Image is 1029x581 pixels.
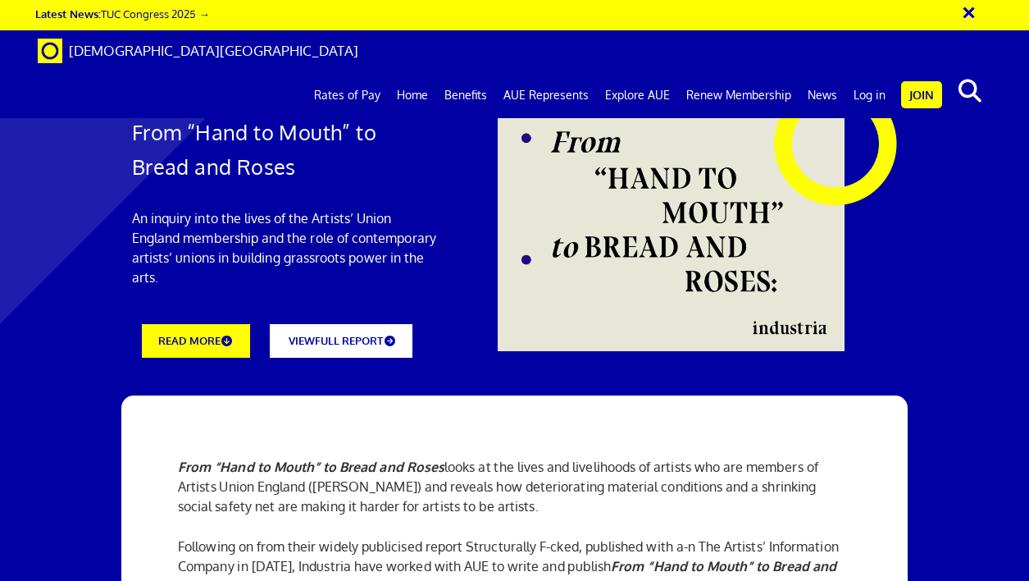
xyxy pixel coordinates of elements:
h1: From “Hand to Mouth” to Bread and Roses [132,115,436,184]
a: Latest News:TUC Congress 2025 → [35,7,209,21]
a: Home [389,75,436,116]
span: [DEMOGRAPHIC_DATA][GEOGRAPHIC_DATA] [69,42,358,59]
p: looks at the lives and livelihoods of artists who are members of Artists Union England ([PERSON_N... [178,457,851,516]
a: Log in [845,75,894,116]
p: An inquiry into the lives of the Artists’ Union England membership and the role of contemporary a... [132,208,436,287]
a: READ MORE [142,324,250,358]
a: Renew Membership [678,75,799,116]
a: Join [901,81,942,108]
a: Benefits [436,75,495,116]
button: search [945,74,995,108]
a: AUE Represents [495,75,597,116]
a: VIEWFULL REPORT [270,324,412,358]
a: Rates of Pay [306,75,389,116]
a: News [799,75,845,116]
strong: From “Hand to Mouth” to Bread and Roses [178,459,444,475]
a: Brand [DEMOGRAPHIC_DATA][GEOGRAPHIC_DATA] [25,30,371,71]
a: Explore AUE [597,75,678,116]
span: VIEW [289,334,315,347]
strong: Latest News: [35,7,101,21]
